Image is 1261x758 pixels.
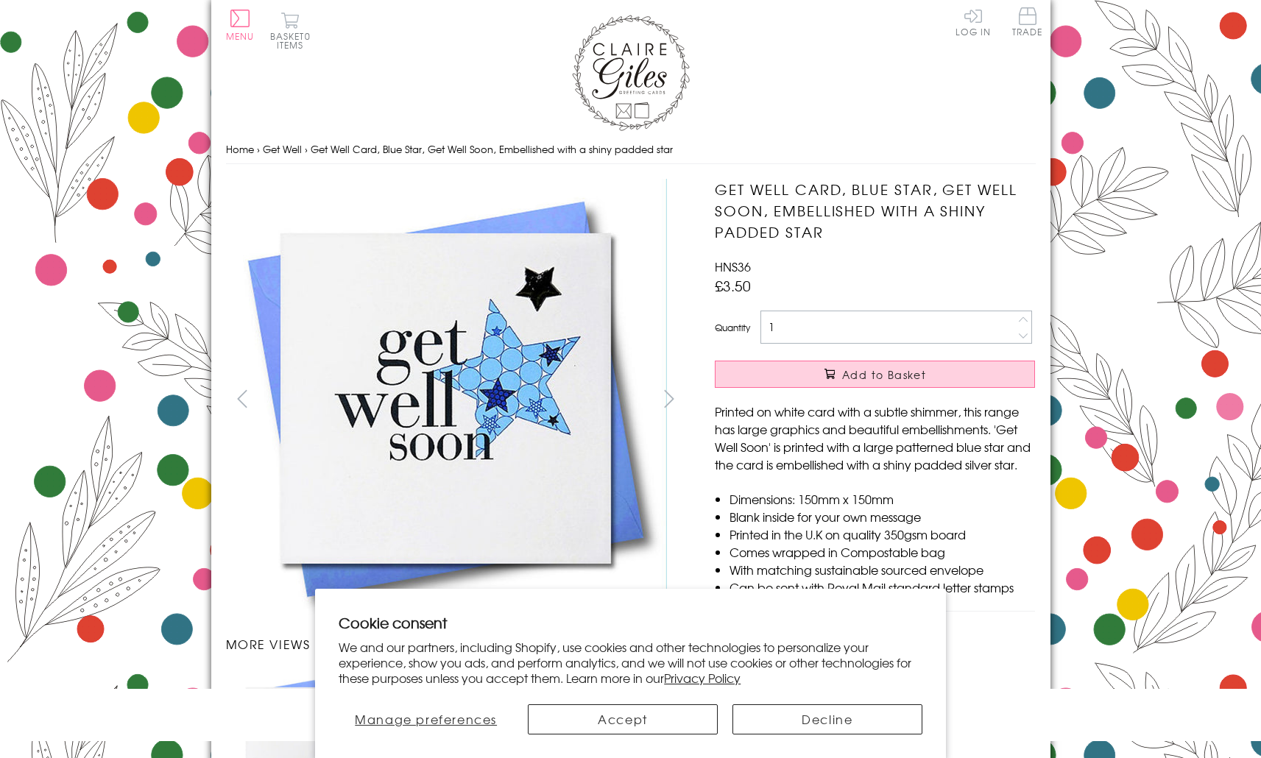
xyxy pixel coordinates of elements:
[730,508,1035,525] li: Blank inside for your own message
[715,179,1035,242] h1: Get Well Card, Blue Star, Get Well Soon, Embellished with a shiny padded star
[339,704,513,734] button: Manage preferences
[311,142,673,156] span: Get Well Card, Blue Star, Get Well Soon, Embellished with a shiny padded star
[715,275,751,296] span: £3.50
[277,29,311,52] span: 0 items
[732,704,922,734] button: Decline
[715,361,1035,388] button: Add to Basket
[226,142,254,156] a: Home
[730,525,1035,543] li: Printed in the U.K on quality 350gsm board
[226,10,255,40] button: Menu
[842,367,926,382] span: Add to Basket
[730,490,1035,508] li: Dimensions: 150mm x 150mm
[263,142,302,156] a: Get Well
[685,179,1127,620] img: Get Well Card, Blue Star, Get Well Soon, Embellished with a shiny padded star
[664,669,741,687] a: Privacy Policy
[1012,7,1043,36] span: Trade
[715,258,751,275] span: HNS36
[715,403,1035,473] p: Printed on white card with a subtle shimmer, this range has large graphics and beautiful embellis...
[226,382,259,415] button: prev
[730,543,1035,561] li: Comes wrapped in Compostable bag
[305,142,308,156] span: ›
[257,142,260,156] span: ›
[226,135,1036,165] nav: breadcrumbs
[225,179,667,620] img: Get Well Card, Blue Star, Get Well Soon, Embellished with a shiny padded star
[226,29,255,43] span: Menu
[339,640,922,685] p: We and our partners, including Shopify, use cookies and other technologies to personalize your ex...
[339,612,922,633] h2: Cookie consent
[730,578,1035,596] li: Can be sent with Royal Mail standard letter stamps
[652,382,685,415] button: next
[1012,7,1043,39] a: Trade
[270,12,311,49] button: Basket0 items
[572,15,690,131] img: Claire Giles Greetings Cards
[528,704,718,734] button: Accept
[355,710,497,728] span: Manage preferences
[715,321,750,334] label: Quantity
[730,561,1035,578] li: With matching sustainable sourced envelope
[956,7,991,36] a: Log In
[226,635,686,653] h3: More views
